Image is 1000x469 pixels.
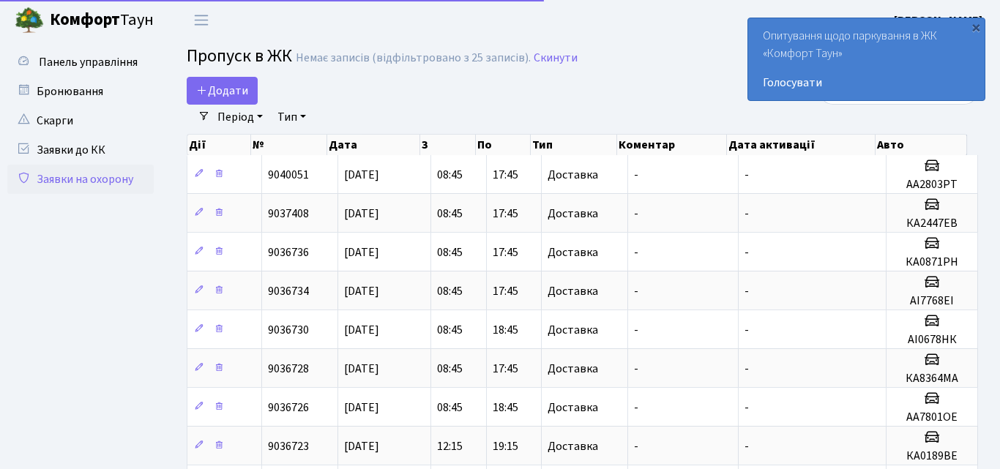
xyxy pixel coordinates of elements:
h5: АІ7768ЕІ [892,294,971,308]
span: Таун [50,8,154,33]
th: Коментар [617,135,727,155]
h5: КА0189ВЕ [892,449,971,463]
span: 08:45 [437,244,463,260]
a: Бронювання [7,77,154,106]
span: 08:45 [437,283,463,299]
span: - [634,283,638,299]
span: [DATE] [344,361,379,377]
h5: АІ0678НК [892,333,971,347]
button: Переключити навігацію [183,8,220,32]
span: 9040051 [268,167,309,183]
span: 08:45 [437,206,463,222]
span: 18:45 [493,399,518,416]
h5: КА2447ЕВ [892,217,971,230]
th: Дата активації [727,135,876,155]
a: Додати [187,77,258,105]
span: - [634,322,638,338]
span: [DATE] [344,399,379,416]
span: 9036723 [268,438,309,454]
span: - [634,361,638,377]
span: 17:45 [493,244,518,260]
span: 17:45 [493,167,518,183]
img: logo.png [15,6,44,35]
span: - [745,438,749,454]
th: Тип [531,135,617,155]
span: Доставка [548,247,598,258]
span: 9036730 [268,322,309,338]
span: Доставка [548,169,598,181]
div: × [969,20,983,34]
div: Опитування щодо паркування в ЖК «Комфорт Таун» [748,18,985,100]
span: Пропуск в ЖК [187,43,292,69]
span: 18:45 [493,322,518,338]
a: Заявки на охорону [7,165,154,194]
a: Скинути [534,51,578,65]
span: 9036728 [268,361,309,377]
span: 17:45 [493,361,518,377]
span: - [745,322,749,338]
span: Доставка [548,208,598,220]
span: - [745,167,749,183]
span: - [745,206,749,222]
span: Панель управління [39,54,138,70]
span: 9036726 [268,399,309,416]
span: - [745,283,749,299]
span: 08:45 [437,167,463,183]
a: Заявки до КК [7,135,154,165]
th: Дата [327,135,420,155]
h5: КА8364МА [892,372,971,386]
a: Тип [272,105,312,130]
b: Комфорт [50,8,120,31]
span: 9037408 [268,206,309,222]
a: Панель управління [7,48,154,77]
span: [DATE] [344,283,379,299]
span: Доставка [548,363,598,375]
a: [PERSON_NAME] [894,12,982,29]
span: 19:15 [493,438,518,454]
h5: АА7801ОЕ [892,410,971,424]
span: - [634,244,638,260]
span: Доставка [548,402,598,413]
th: Дії [187,135,251,155]
span: - [745,361,749,377]
span: 08:45 [437,322,463,338]
th: По [476,135,531,155]
span: - [745,244,749,260]
th: Авто [876,135,967,155]
span: 17:45 [493,283,518,299]
span: 9036734 [268,283,309,299]
span: [DATE] [344,206,379,222]
span: 17:45 [493,206,518,222]
span: - [634,206,638,222]
span: - [634,399,638,416]
span: - [745,399,749,416]
span: Доставка [548,285,598,297]
span: [DATE] [344,167,379,183]
a: Голосувати [763,74,970,91]
span: Доставка [548,440,598,452]
span: Доставка [548,324,598,336]
h5: АА2803РТ [892,178,971,192]
a: Період [212,105,269,130]
span: [DATE] [344,438,379,454]
th: № [251,135,327,155]
span: 08:45 [437,361,463,377]
th: З [420,135,476,155]
span: - [634,438,638,454]
span: 12:15 [437,438,463,454]
div: Немає записів (відфільтровано з 25 записів). [296,51,531,65]
span: Додати [196,83,248,99]
a: Скарги [7,106,154,135]
span: 08:45 [437,399,463,416]
span: [DATE] [344,322,379,338]
h5: КА0871РН [892,255,971,269]
span: - [634,167,638,183]
span: [DATE] [344,244,379,260]
span: 9036736 [268,244,309,260]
